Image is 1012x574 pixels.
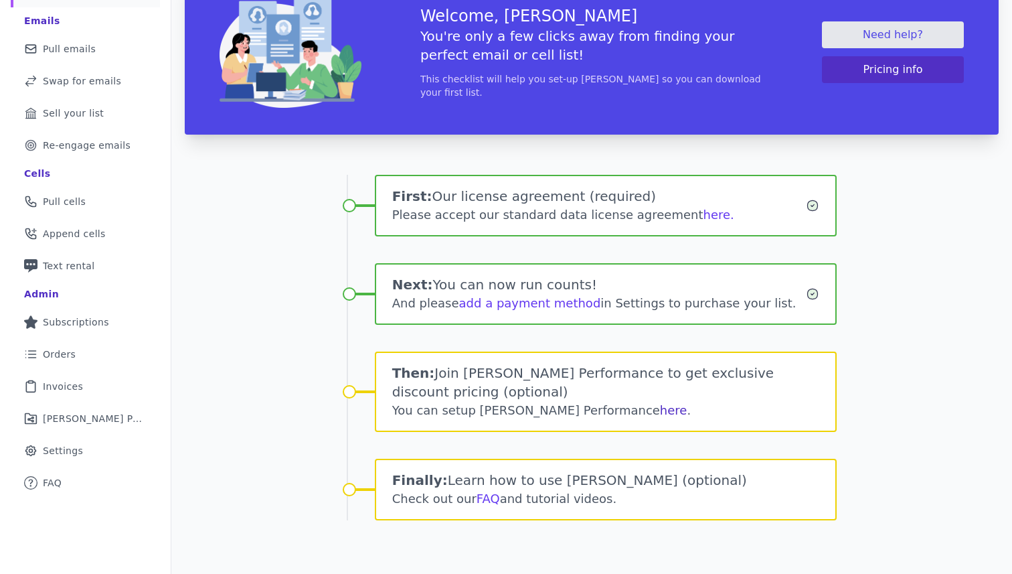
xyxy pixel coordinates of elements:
[420,72,763,99] p: This checklist will help you set-up [PERSON_NAME] so you can download your first list.
[11,66,160,96] a: Swap for emails
[392,471,820,490] h1: Learn how to use [PERSON_NAME] (optional)
[477,492,500,506] a: FAQ
[43,476,62,490] span: FAQ
[43,380,83,393] span: Invoices
[392,187,807,206] h1: Our license agreement (required)
[11,372,160,401] a: Invoices
[392,275,807,294] h1: You can now run counts!
[24,287,59,301] div: Admin
[11,98,160,128] a: Sell your list
[420,5,763,27] h3: Welcome, [PERSON_NAME]
[822,21,964,48] a: Need help?
[11,187,160,216] a: Pull cells
[43,412,144,425] span: [PERSON_NAME] Performance
[392,188,432,204] span: First:
[392,490,820,508] div: Check out our and tutorial videos.
[43,139,131,152] span: Re-engage emails
[43,74,121,88] span: Swap for emails
[392,294,807,313] div: And please in Settings to purchase your list.
[43,227,106,240] span: Append cells
[43,444,83,457] span: Settings
[392,364,820,401] h1: Join [PERSON_NAME] Performance to get exclusive discount pricing (optional)
[11,340,160,369] a: Orders
[11,404,160,433] a: [PERSON_NAME] Performance
[11,131,160,160] a: Re-engage emails
[392,206,807,224] div: Please accept our standard data license agreement
[11,219,160,248] a: Append cells
[43,315,109,329] span: Subscriptions
[43,348,76,361] span: Orders
[11,468,160,498] a: FAQ
[420,27,763,64] h5: You're only a few clicks away from finding your perfect email or cell list!
[24,14,60,27] div: Emails
[822,56,964,83] button: Pricing info
[24,167,50,180] div: Cells
[43,259,95,273] span: Text rental
[392,277,433,293] span: Next:
[392,401,820,420] div: You can setup [PERSON_NAME] Performance .
[43,106,104,120] span: Sell your list
[11,436,160,465] a: Settings
[459,296,601,310] a: add a payment method
[392,365,435,381] span: Then:
[11,307,160,337] a: Subscriptions
[392,472,448,488] span: Finally:
[11,34,160,64] a: Pull emails
[660,403,687,417] a: here
[43,42,96,56] span: Pull emails
[11,251,160,281] a: Text rental
[43,195,86,208] span: Pull cells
